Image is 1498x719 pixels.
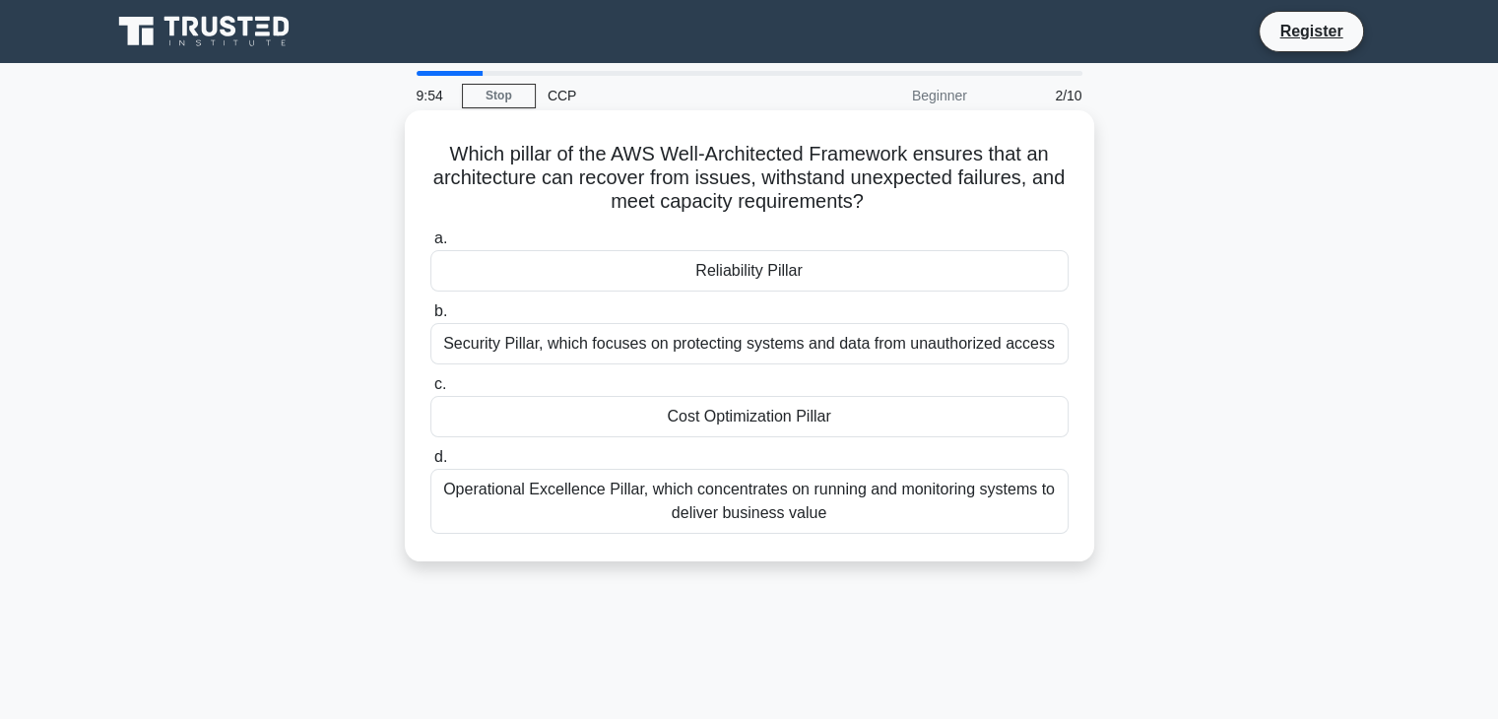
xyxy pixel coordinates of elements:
div: 2/10 [979,76,1094,115]
span: b. [434,302,447,319]
span: a. [434,229,447,246]
span: d. [434,448,447,465]
div: Cost Optimization Pillar [430,396,1069,437]
a: Stop [462,84,536,108]
h5: Which pillar of the AWS Well-Architected Framework ensures that an architecture can recover from ... [428,142,1071,215]
div: CCP [536,76,807,115]
div: Beginner [807,76,979,115]
span: c. [434,375,446,392]
div: Reliability Pillar [430,250,1069,292]
div: Operational Excellence Pillar, which concentrates on running and monitoring systems to deliver bu... [430,469,1069,534]
div: Security Pillar, which focuses on protecting systems and data from unauthorized access [430,323,1069,364]
a: Register [1268,19,1354,43]
div: 9:54 [405,76,462,115]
